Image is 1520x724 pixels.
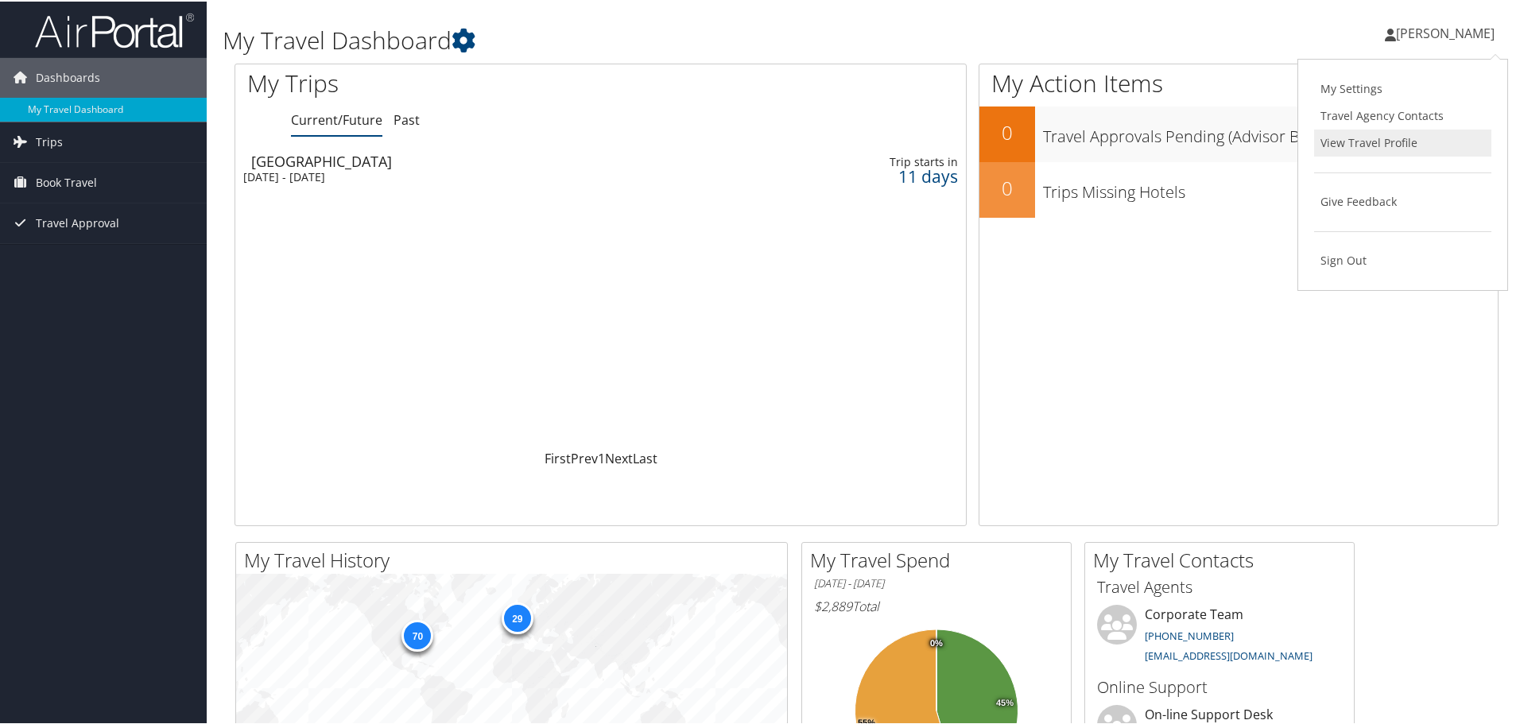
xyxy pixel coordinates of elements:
tspan: 0% [930,637,943,647]
h1: My Travel Dashboard [223,22,1081,56]
a: Last [633,448,657,466]
tspan: 45% [996,697,1014,707]
a: 1 [598,448,605,466]
a: Give Feedback [1314,187,1491,214]
a: 0Travel Approvals Pending (Advisor Booked) [979,105,1498,161]
h2: My Travel Contacts [1093,545,1354,572]
span: Dashboards [36,56,100,96]
a: [PHONE_NUMBER] [1145,627,1234,641]
a: Past [394,110,420,127]
h2: My Travel History [244,545,787,572]
div: Trip starts in [797,153,959,168]
li: Corporate Team [1089,603,1350,668]
h3: Travel Agents [1097,575,1342,597]
a: View Travel Profile [1314,128,1491,155]
h1: My Trips [247,65,649,99]
img: airportal-logo.png [35,10,194,48]
a: Prev [571,448,598,466]
a: [PERSON_NAME] [1385,8,1510,56]
a: Travel Agency Contacts [1314,101,1491,128]
span: Trips [36,121,63,161]
div: [DATE] - [DATE] [243,168,700,183]
a: First [545,448,571,466]
a: Sign Out [1314,246,1491,273]
h2: 0 [979,118,1035,145]
h3: Travel Approvals Pending (Advisor Booked) [1043,116,1498,146]
a: 0Trips Missing Hotels [979,161,1498,216]
h2: 0 [979,173,1035,200]
h1: My Action Items [979,65,1498,99]
span: Book Travel [36,161,97,201]
span: Travel Approval [36,202,119,242]
h3: Online Support [1097,675,1342,697]
h3: Trips Missing Hotels [1043,172,1498,202]
span: [PERSON_NAME] [1396,23,1495,41]
a: Current/Future [291,110,382,127]
h2: My Travel Spend [810,545,1071,572]
div: 11 days [797,168,959,182]
a: Next [605,448,633,466]
a: My Settings [1314,74,1491,101]
div: 70 [401,618,433,649]
div: 29 [501,601,533,633]
a: [EMAIL_ADDRESS][DOMAIN_NAME] [1145,647,1313,661]
div: [GEOGRAPHIC_DATA] [251,153,708,167]
h6: [DATE] - [DATE] [814,575,1059,590]
h6: Total [814,596,1059,614]
span: $2,889 [814,596,852,614]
